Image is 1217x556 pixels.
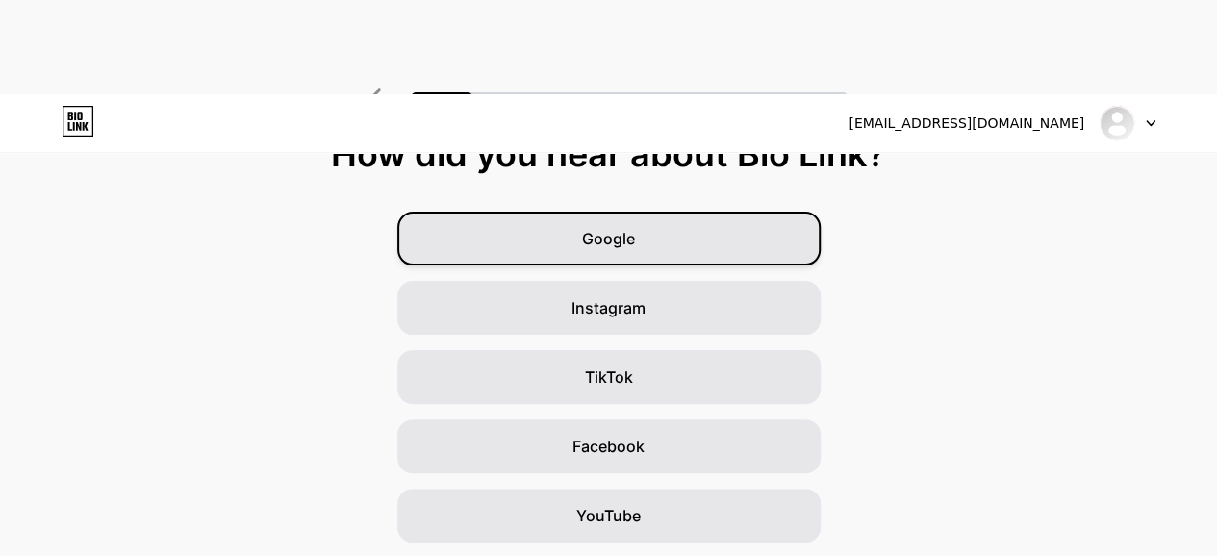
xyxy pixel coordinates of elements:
[10,135,1207,173] div: How did you hear about Bio Link?
[849,114,1084,134] div: [EMAIL_ADDRESS][DOMAIN_NAME]
[582,227,635,250] span: Google
[585,366,633,389] span: TikTok
[576,504,641,527] span: YouTube
[1099,105,1135,141] img: exoticcars
[572,435,645,458] span: Facebook
[571,296,646,319] span: Instagram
